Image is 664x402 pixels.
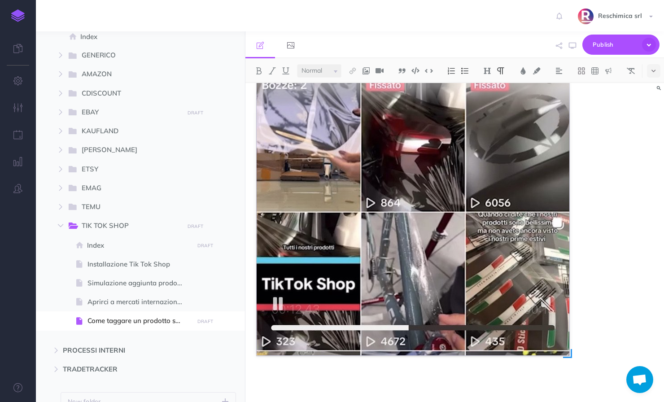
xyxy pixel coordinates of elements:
img: Alignment dropdown menu button [555,67,563,74]
span: Simulazione aggiunta prodotto su Tiktok Shop [87,278,191,288]
img: Add video button [376,67,384,74]
img: Ordered list button [447,67,455,74]
button: DRAFT [194,240,217,251]
span: KAUFLAND [82,126,178,137]
img: Text background color button [533,67,541,74]
span: Installazione Tik Tok Shop [87,259,191,270]
img: SYa4djqk1Oq5LKxmPekz2tk21Z5wK9RqXEiubV6a.png [578,9,594,24]
button: DRAFT [194,316,217,327]
small: DRAFT [188,223,203,229]
span: CDISCOUNT [82,88,178,100]
button: Publish [582,35,660,55]
span: ETSY [82,164,178,175]
span: Index [80,31,191,42]
span: Come taggare un prodotto su un video da account Tiktok [87,315,191,326]
img: Inline code button [425,67,433,74]
span: TRADETRACKER [63,364,180,375]
div: Aprire la chat [626,366,653,393]
button: DRAFT [184,108,206,118]
button: DRAFT [184,221,206,232]
span: GENERICO [82,50,178,61]
img: Clear styles button [627,67,635,74]
img: Italic button [268,67,276,74]
span: EBAY [82,107,178,118]
img: Unordered list button [461,67,469,74]
span: AMAZON [82,69,178,80]
img: Underline button [282,67,290,74]
small: DRAFT [197,243,213,249]
small: DRAFT [197,319,213,324]
span: TIK TOK SHOP [82,220,178,232]
span: TEMU [82,201,178,213]
img: Text color button [519,67,527,74]
img: Code block button [411,67,419,74]
span: EMAG [82,183,178,194]
img: Bold button [255,67,263,74]
img: Create table button [591,67,599,74]
img: Callout dropdown menu button [604,67,612,74]
span: PROCESSI INTERNI [63,345,180,356]
span: Publish [593,38,638,52]
small: DRAFT [188,110,203,116]
img: Blockquote button [398,67,406,74]
span: Index [87,240,191,251]
span: Aprirci a mercati internazionali [87,297,191,307]
img: logo-mark.svg [11,9,25,22]
img: Link button [349,67,357,74]
img: Headings dropdown button [483,67,491,74]
span: Reschimica srl [594,12,647,20]
span: [PERSON_NAME] [82,144,178,156]
img: Paragraph button [497,67,505,74]
img: Add image button [362,67,370,74]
